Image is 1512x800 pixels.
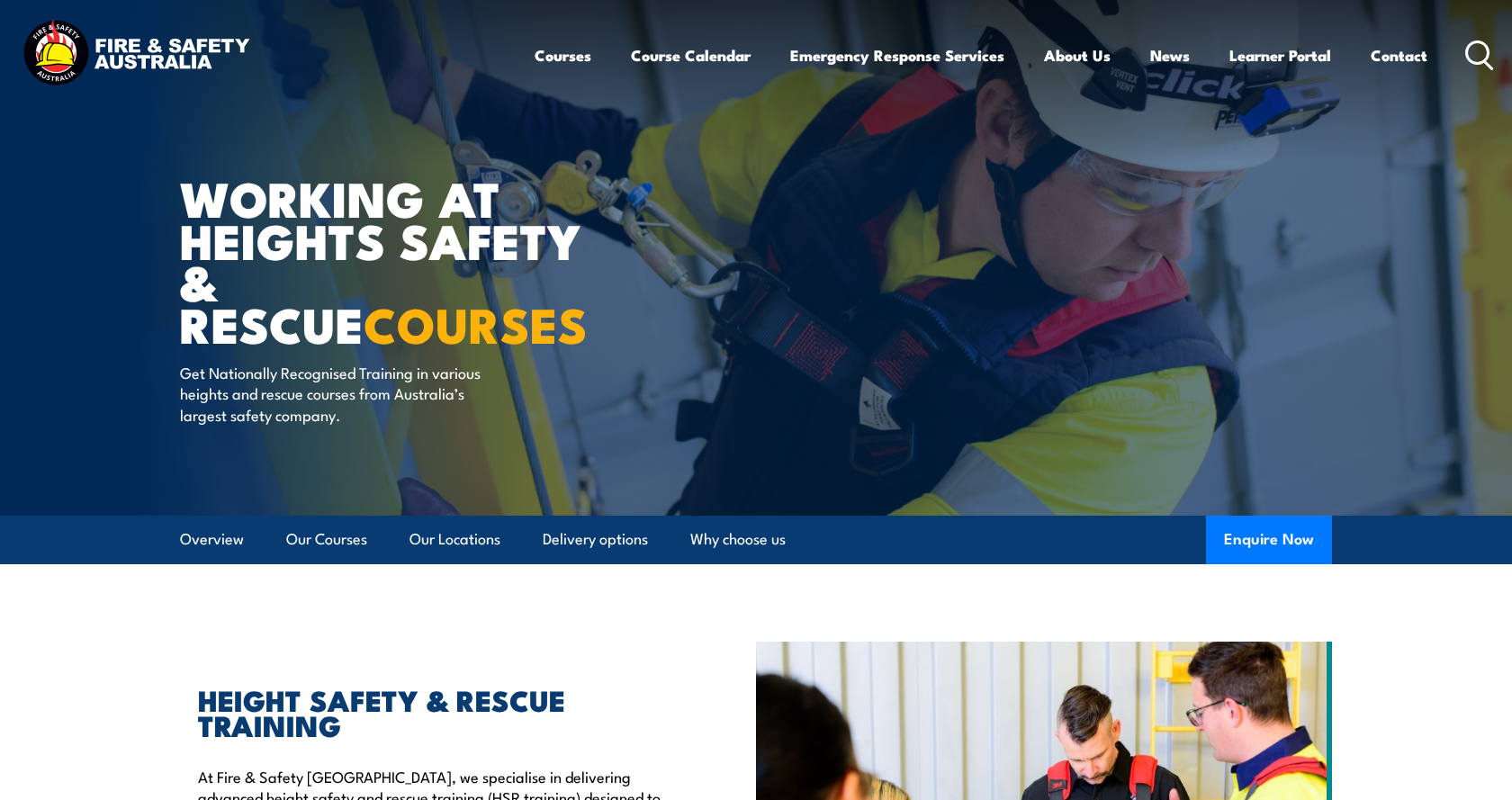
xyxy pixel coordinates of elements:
a: Learner Portal [1229,31,1331,79]
button: Enquire Now [1206,516,1332,564]
a: Delivery options [543,516,648,563]
p: Get Nationally Recognised Training in various heights and rescue courses from Australia’s largest... [180,362,508,425]
h2: HEIGHT SAFETY & RESCUE TRAINING [198,687,673,737]
a: Our Courses [286,516,367,563]
a: Courses [535,31,591,79]
a: Emergency Response Services [790,31,1004,79]
a: Overview [180,516,244,563]
h1: WORKING AT HEIGHTS SAFETY & RESCUE [180,176,625,345]
a: News [1150,31,1190,79]
a: About Us [1044,31,1111,79]
a: Contact [1371,31,1427,79]
strong: COURSES [364,285,588,360]
a: Our Locations [409,516,500,563]
a: Why choose us [690,516,786,563]
a: Course Calendar [631,31,751,79]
